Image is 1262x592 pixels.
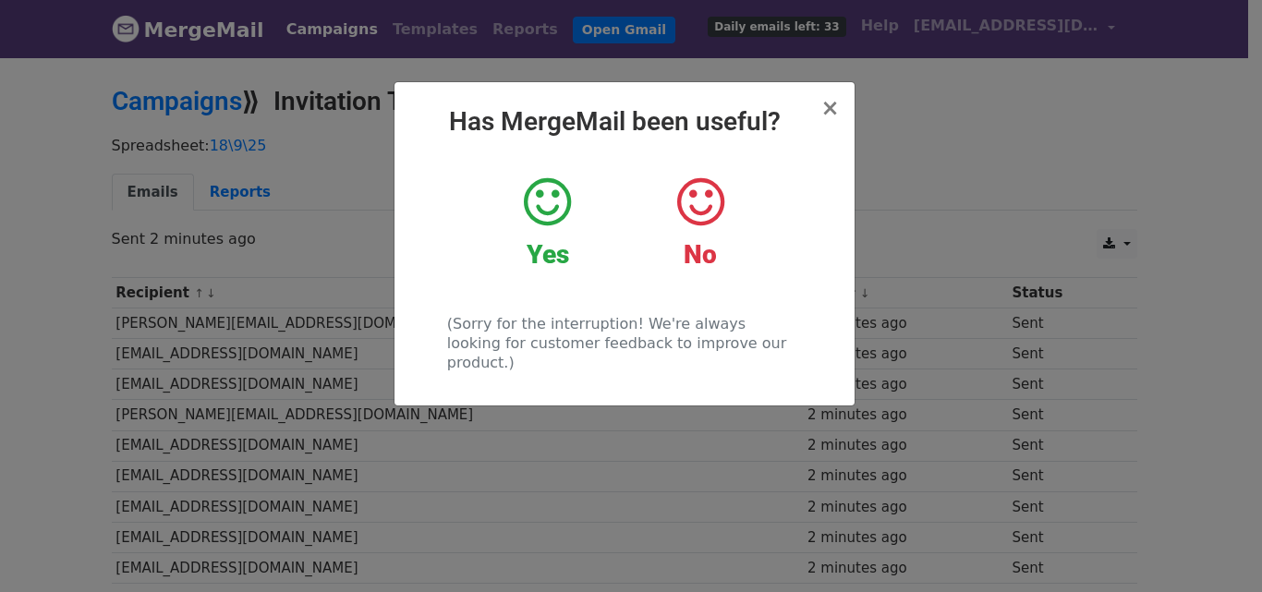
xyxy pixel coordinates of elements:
strong: Yes [527,239,569,270]
span: × [820,95,839,121]
button: Close [820,97,839,119]
a: Yes [485,175,610,271]
a: No [637,175,762,271]
h2: Has MergeMail been useful? [409,106,840,138]
strong: No [684,239,717,270]
p: (Sorry for the interruption! We're always looking for customer feedback to improve our product.) [447,314,801,372]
